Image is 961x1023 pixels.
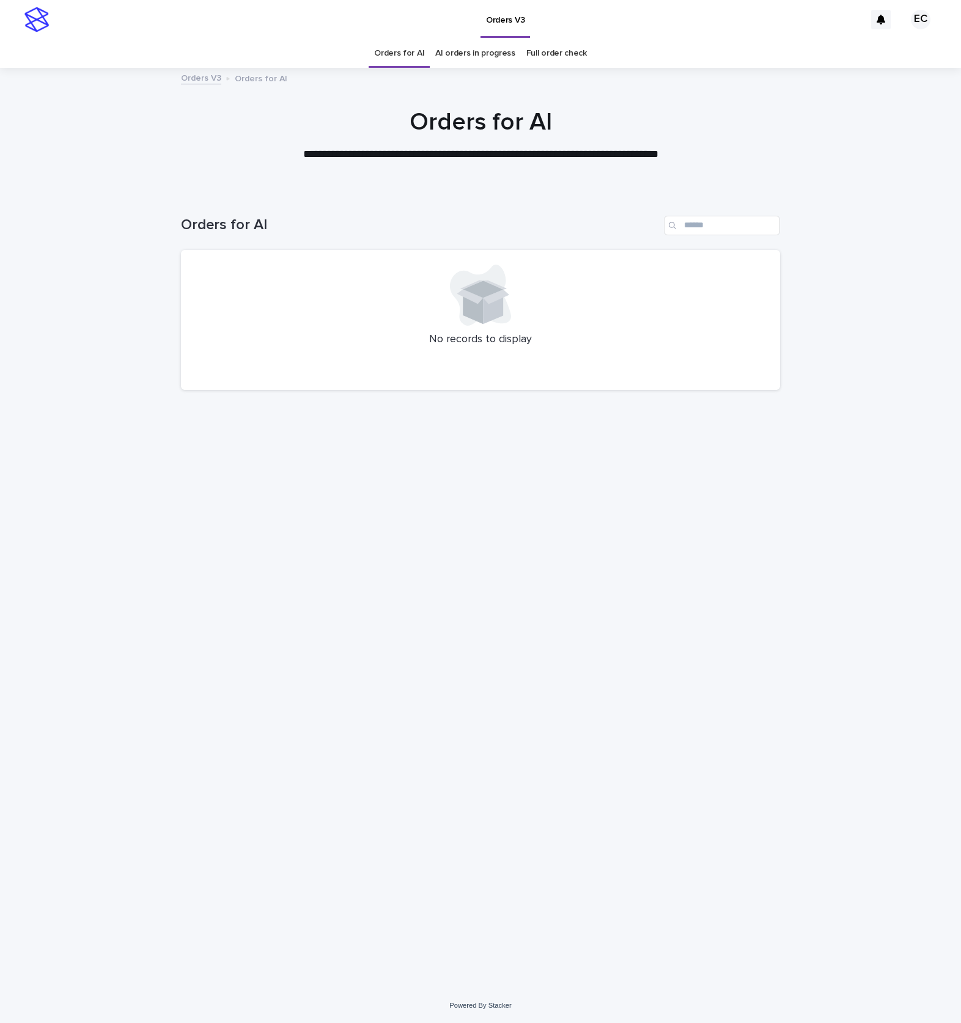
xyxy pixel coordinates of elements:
a: AI orders in progress [435,39,515,68]
a: Orders for AI [374,39,424,68]
div: EC [911,10,930,29]
p: No records to display [196,333,765,346]
p: Orders for AI [235,71,287,84]
h1: Orders for AI [181,216,659,234]
a: Full order check [526,39,587,68]
input: Search [664,216,780,235]
img: stacker-logo-s-only.png [24,7,49,32]
a: Powered By Stacker [449,1002,511,1009]
h1: Orders for AI [181,108,780,137]
a: Orders V3 [181,70,221,84]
